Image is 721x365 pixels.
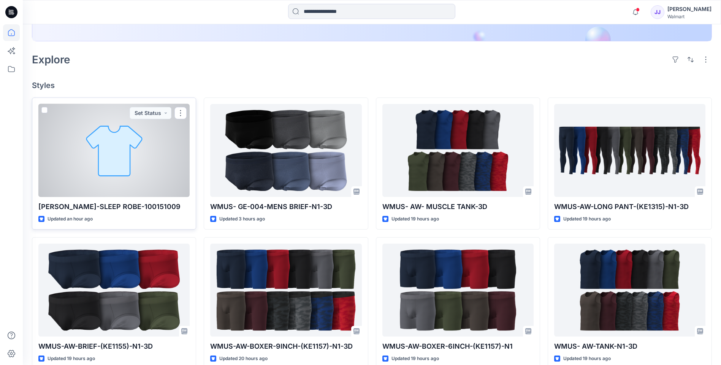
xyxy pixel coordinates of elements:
p: WMUS-AW-BOXER-9INCH-(KE1157)-N1-3D [210,341,361,352]
a: WMUS-AW-BRIEF-(KE1155)-N1-3D [38,244,190,337]
div: Walmart [667,14,711,19]
p: Updated 3 hours ago [219,215,265,223]
p: WMUS-AW-LONG PANT-(KE1315)-N1-3D [554,201,705,212]
a: WMUS-AW-LONG PANT-(KE1315)-N1-3D [554,104,705,197]
a: WMUS-AW-BOXER-9INCH-(KE1157)-N1-3D [210,244,361,337]
a: WMUS- GE-004-MENS BRIEF-N1-3D [210,104,361,197]
p: [PERSON_NAME]-SLEEP ROBE-100151009 [38,201,190,212]
div: JJ [651,5,664,19]
p: Updated 19 hours ago [391,215,439,223]
p: WMUS- AW-TANK-N1-3D [554,341,705,352]
p: Updated 19 hours ago [48,355,95,363]
p: WMUS-AW-BRIEF-(KE1155)-N1-3D [38,341,190,352]
p: Updated 20 hours ago [219,355,268,363]
p: WMUS- AW- MUSCLE TANK-3D [382,201,534,212]
a: WMUS-AW-BOXER-6INCH-(KE1157)-N1 [382,244,534,337]
p: Updated 19 hours ago [563,215,611,223]
h4: Styles [32,81,712,90]
a: George-SLEEP ROBE-100151009 [38,104,190,197]
p: Updated 19 hours ago [563,355,611,363]
div: [PERSON_NAME] [667,5,711,14]
p: WMUS- GE-004-MENS BRIEF-N1-3D [210,201,361,212]
p: WMUS-AW-BOXER-6INCH-(KE1157)-N1 [382,341,534,352]
p: Updated 19 hours ago [391,355,439,363]
a: WMUS- AW-TANK-N1-3D [554,244,705,337]
p: Updated an hour ago [48,215,93,223]
h2: Explore [32,53,70,66]
a: WMUS- AW- MUSCLE TANK-3D [382,104,534,197]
